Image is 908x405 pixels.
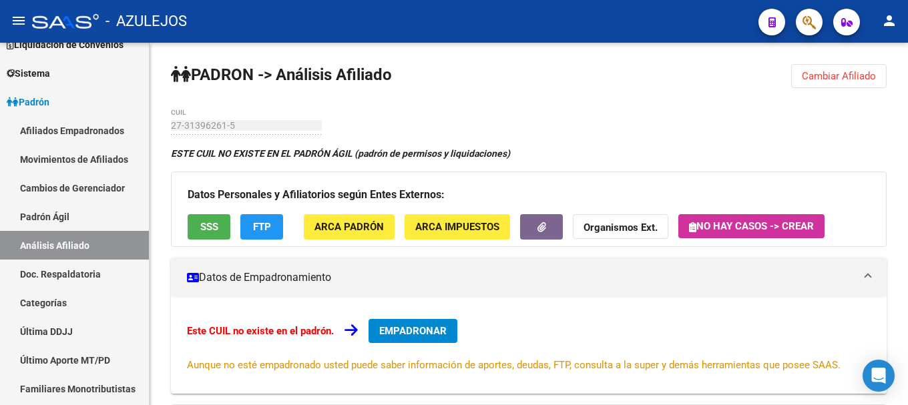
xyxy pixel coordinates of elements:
[304,214,395,239] button: ARCA Padrón
[678,214,825,238] button: No hay casos -> Crear
[369,319,457,343] button: EMPADRONAR
[188,214,230,239] button: SSS
[791,64,887,88] button: Cambiar Afiliado
[415,222,499,234] span: ARCA Impuestos
[253,222,271,234] span: FTP
[584,222,658,234] strong: Organismos Ext.
[7,95,49,109] span: Padrón
[187,359,841,371] span: Aunque no esté empadronado usted puede saber información de aportes, deudas, FTP, consulta a la s...
[187,325,334,337] strong: Este CUIL no existe en el padrón.
[405,214,510,239] button: ARCA Impuestos
[863,360,895,392] div: Open Intercom Messenger
[11,13,27,29] mat-icon: menu
[171,298,887,394] div: Datos de Empadronamiento
[314,222,384,234] span: ARCA Padrón
[802,70,876,82] span: Cambiar Afiliado
[171,148,510,159] strong: ESTE CUIL NO EXISTE EN EL PADRÓN ÁGIL (padrón de permisos y liquidaciones)
[881,13,897,29] mat-icon: person
[171,258,887,298] mat-expansion-panel-header: Datos de Empadronamiento
[188,185,870,204] h3: Datos Personales y Afiliatorios según Entes Externos:
[689,220,814,232] span: No hay casos -> Crear
[379,325,447,337] span: EMPADRONAR
[200,222,218,234] span: SSS
[240,214,283,239] button: FTP
[171,65,392,84] strong: PADRON -> Análisis Afiliado
[573,214,668,239] button: Organismos Ext.
[187,270,855,285] mat-panel-title: Datos de Empadronamiento
[105,7,187,36] span: - AZULEJOS
[7,66,50,81] span: Sistema
[7,37,124,52] span: Liquidación de Convenios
